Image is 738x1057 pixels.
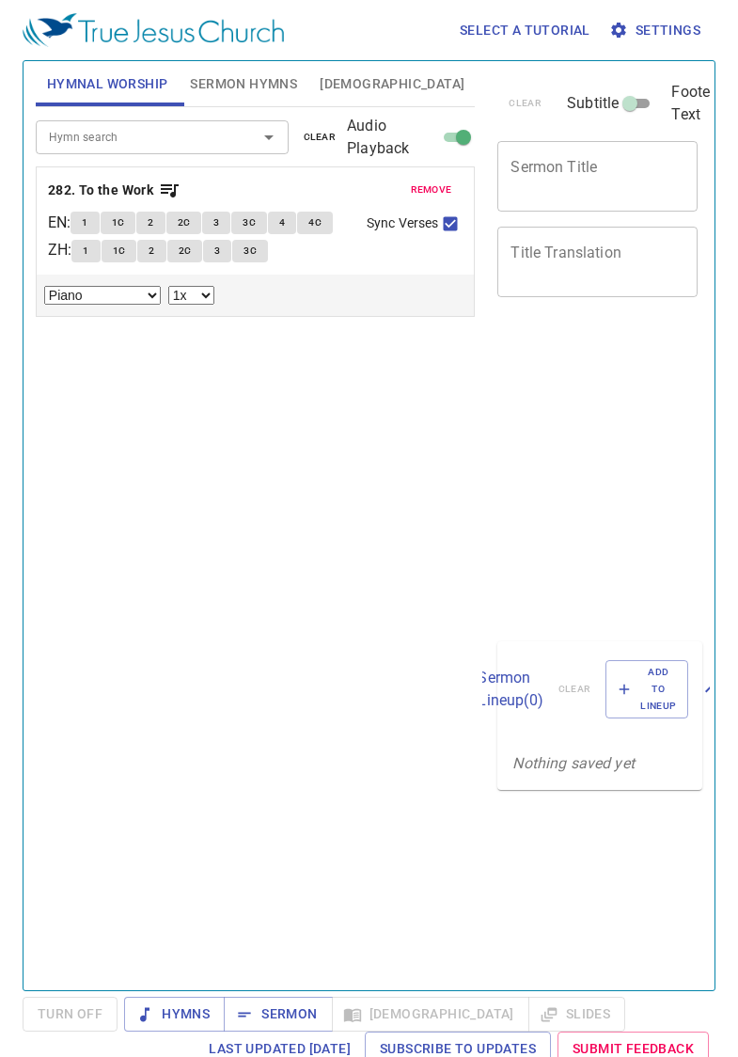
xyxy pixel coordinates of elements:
[71,240,100,262] button: 1
[613,19,700,42] span: Settings
[268,212,296,234] button: 4
[232,240,268,262] button: 3C
[243,243,257,260] span: 3C
[224,997,332,1032] button: Sermon
[44,286,161,305] select: Select Track
[48,179,153,202] b: 282. To the Work
[512,754,635,772] i: Nothing saved yet
[243,214,256,231] span: 3C
[178,214,191,231] span: 2C
[214,243,220,260] span: 3
[618,664,676,716] span: Add to Lineup
[112,214,125,231] span: 1C
[292,126,348,149] button: clear
[113,243,126,260] span: 1C
[497,641,702,738] div: Sermon Lineup(0)clearAdd to Lineup
[452,13,598,48] button: Select a tutorial
[367,213,438,233] span: Sync Verses
[137,240,165,262] button: 2
[231,212,267,234] button: 3C
[179,243,192,260] span: 2C
[304,129,337,146] span: clear
[400,179,463,201] button: remove
[48,212,71,234] p: EN :
[148,214,153,231] span: 2
[47,72,168,96] span: Hymnal Worship
[203,240,231,262] button: 3
[460,19,590,42] span: Select a tutorial
[139,1002,210,1026] span: Hymns
[168,286,214,305] select: Playback Rate
[190,72,297,96] span: Sermon Hymns
[279,214,285,231] span: 4
[567,92,619,115] span: Subtitle
[202,212,230,234] button: 3
[490,317,660,634] iframe: from-child
[347,115,437,160] span: Audio Playback
[166,212,202,234] button: 2C
[136,212,165,234] button: 2
[48,179,181,202] button: 282. To the Work
[308,214,322,231] span: 4C
[478,667,542,712] p: Sermon Lineup ( 0 )
[82,214,87,231] span: 1
[411,181,452,198] span: remove
[256,124,282,150] button: Open
[102,240,137,262] button: 1C
[83,243,88,260] span: 1
[101,212,136,234] button: 1C
[213,214,219,231] span: 3
[297,212,333,234] button: 4C
[149,243,154,260] span: 2
[239,1002,317,1026] span: Sermon
[124,997,225,1032] button: Hymns
[605,660,688,719] button: Add to Lineup
[605,13,708,48] button: Settings
[320,72,464,96] span: [DEMOGRAPHIC_DATA]
[23,13,284,47] img: True Jesus Church
[671,81,714,126] span: Footer Text
[167,240,203,262] button: 2C
[71,212,99,234] button: 1
[48,239,71,261] p: ZH :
